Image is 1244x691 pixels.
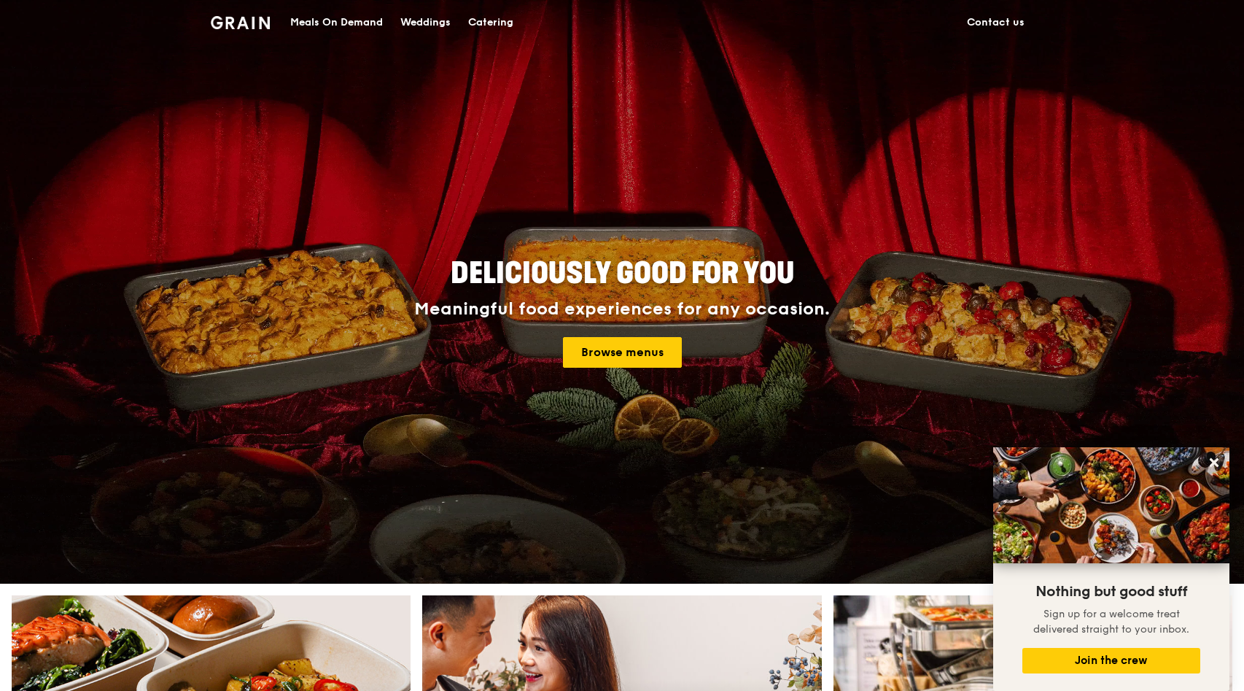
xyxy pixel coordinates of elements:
a: Contact us [958,1,1033,45]
span: Sign up for a welcome treat delivered straight to your inbox. [1033,608,1189,636]
div: Catering [468,1,513,45]
a: Browse menus [563,337,682,368]
a: Weddings [392,1,459,45]
a: Catering [459,1,522,45]
button: Close [1202,451,1226,474]
span: Deliciously good for you [451,256,794,291]
button: Join the crew [1022,648,1200,673]
div: Weddings [400,1,451,45]
div: Meals On Demand [290,1,383,45]
img: Grain [211,16,270,29]
img: DSC07876-Edit02-Large.jpeg [993,447,1229,563]
span: Nothing but good stuff [1035,583,1187,601]
div: Meaningful food experiences for any occasion. [359,299,885,320]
